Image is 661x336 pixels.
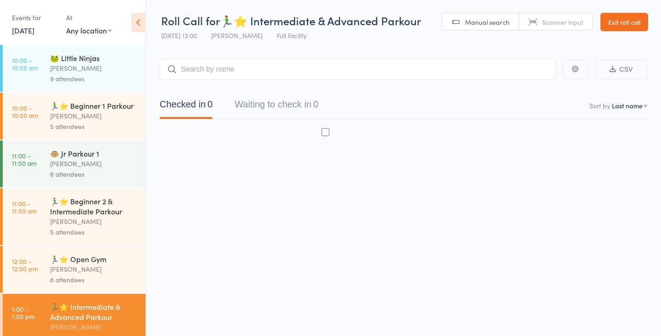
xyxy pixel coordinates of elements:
div: [PERSON_NAME] [50,322,138,332]
button: Checked in0 [160,95,213,119]
div: 🏃‍♂️⭐ Beginner 2 & Intermediate Parkour [50,196,138,216]
a: 12:00 -12:50 pm🏃‍♂️⭐ Open Gym[PERSON_NAME]8 attendees [3,246,146,293]
div: 🐵 Jr Parkour 1 [50,148,138,158]
span: Roll Call for [161,13,220,28]
span: [PERSON_NAME] [211,31,263,40]
div: Events for [12,10,57,25]
div: 6 attendees [50,169,138,179]
a: 11:00 -11:50 am🏃‍♂️⭐ Beginner 2 & Intermediate Parkour[PERSON_NAME]5 attendees [3,188,146,245]
span: Scanner input [542,17,583,27]
div: [PERSON_NAME] [50,158,138,169]
div: 🐸 Little Ninjas [50,53,138,63]
div: 5 attendees [50,227,138,237]
div: 🏃‍♂️⭐ Intermediate & Advanced Parkour [50,302,138,322]
button: CSV [595,60,647,79]
div: 🏃‍♂️⭐ Open Gym [50,254,138,264]
a: 10:00 -10:50 am🏃‍♂️⭐ Beginner 1 Parkour[PERSON_NAME]5 attendees [3,93,146,140]
a: 11:00 -11:50 am🐵 Jr Parkour 1[PERSON_NAME]6 attendees [3,140,146,187]
time: 10:00 - 10:50 am [12,104,38,119]
span: [DATE] 13:00 [161,31,197,40]
div: [PERSON_NAME] [50,63,138,73]
time: 1:00 - 1:50 pm [12,305,35,320]
div: 0 [207,99,213,109]
div: 🏃‍♂️⭐ Beginner 1 Parkour [50,101,138,111]
input: Search by name [160,59,555,80]
a: [DATE] [12,25,34,35]
div: Any location [66,25,112,35]
div: 0 [313,99,318,109]
div: Last name [612,101,643,110]
span: Manual search [465,17,510,27]
div: [PERSON_NAME] [50,216,138,227]
span: Full Facility [277,31,307,40]
time: 12:00 - 12:50 pm [12,258,38,272]
button: Waiting to check in0 [235,95,318,119]
div: [PERSON_NAME] [50,111,138,121]
div: At [66,10,112,25]
time: 11:00 - 11:50 am [12,200,37,214]
time: 11:00 - 11:50 am [12,152,37,167]
div: 9 attendees [50,73,138,84]
a: Exit roll call [600,13,648,31]
span: 🏃‍♂️⭐ Intermediate & Advanced Parkour [220,13,421,28]
label: Sort by [589,101,610,110]
time: 10:00 - 10:50 am [12,56,38,71]
div: 5 attendees [50,121,138,132]
div: 8 attendees [50,274,138,285]
a: 10:00 -10:50 am🐸 Little Ninjas[PERSON_NAME]9 attendees [3,45,146,92]
div: [PERSON_NAME] [50,264,138,274]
